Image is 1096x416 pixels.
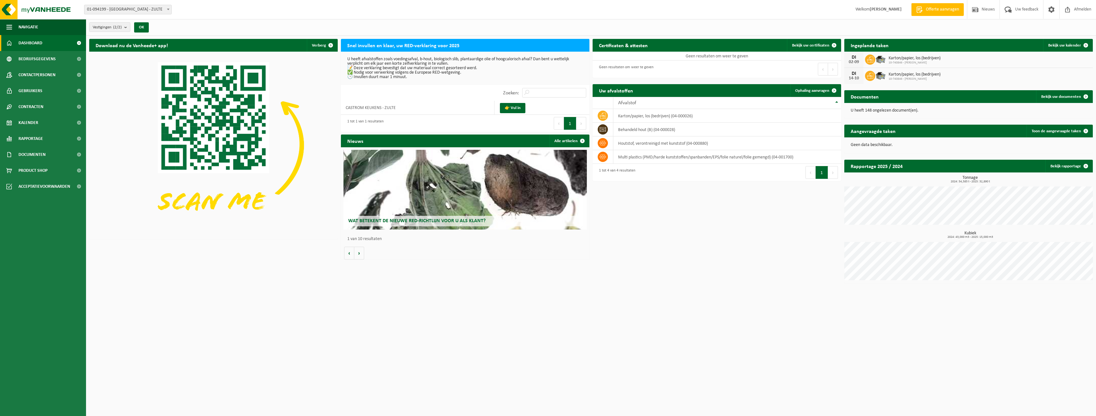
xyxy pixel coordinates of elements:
span: Ophaling aanvragen [795,89,829,93]
span: Product Shop [18,163,47,179]
p: 1 van 10 resultaten [347,237,586,241]
button: OK [134,22,149,33]
h2: Aangevraagde taken [844,125,902,137]
span: Karton/papier, los (bedrijven) [889,72,941,77]
h2: Ingeplande taken [844,39,895,51]
span: Bekijk uw kalender [1048,43,1081,47]
span: 01-094199 - CASTROM KEUKENS - ZULTE [84,5,172,14]
span: Contracten [18,99,43,115]
button: Volgende [354,247,364,259]
td: multi plastics (PMD/harde kunststoffen/spanbanden/EPS/folie naturel/folie gemengd) (04-001700) [613,150,841,164]
span: Dashboard [18,35,42,51]
div: 1 tot 1 van 1 resultaten [344,116,384,130]
span: 2024: 54,585 t - 2025: 32,890 t [847,180,1093,183]
span: 10-740846 - [PERSON_NAME] [889,61,941,65]
a: Bekijk uw documenten [1036,90,1092,103]
img: WB-5000-GAL-GY-01 [875,54,886,64]
span: Afvalstof [618,100,636,106]
td: houtstof, verontreinigd met kunststof (04-000880) [613,136,841,150]
a: Bekijk uw certificaten [787,39,840,52]
div: Geen resultaten om weer te geven [596,62,653,76]
button: Previous [805,166,816,179]
a: Wat betekent de nieuwe RED-richtlijn voor u als klant? [343,150,587,230]
span: Gebruikers [18,83,42,99]
h2: Download nu de Vanheede+ app! [89,39,174,51]
span: Kalender [18,115,38,131]
a: Offerte aanvragen [911,3,964,16]
h3: Kubiek [847,231,1093,239]
button: Next [828,166,838,179]
span: Contactpersonen [18,67,55,83]
a: Toon de aangevraagde taken [1027,125,1092,137]
button: Previous [818,63,828,76]
count: (2/2) [113,25,122,29]
div: DI [847,71,860,76]
div: 02-09 [847,60,860,64]
span: Verberg [312,43,326,47]
div: 1 tot 4 van 4 resultaten [596,165,635,179]
button: Vorige [344,247,354,259]
span: Navigatie [18,19,38,35]
strong: [PERSON_NAME] [870,7,902,12]
span: Bedrijfsgegevens [18,51,56,67]
span: Karton/papier, los (bedrijven) [889,56,941,61]
a: Bekijk rapportage [1045,160,1092,172]
span: 2024: 43,000 m3 - 2025: 15,000 m3 [847,236,1093,239]
h2: Uw afvalstoffen [593,84,639,97]
td: CASTROM KEUKENS - ZULTE [341,101,494,115]
span: 10-740846 - [PERSON_NAME] [889,77,941,81]
td: Geen resultaten om weer te geven [593,52,841,61]
span: Bekijk uw documenten [1041,95,1081,99]
button: 1 [564,117,576,130]
h2: Certificaten & attesten [593,39,654,51]
td: karton/papier, los (bedrijven) (04-000026) [613,109,841,123]
span: Offerte aanvragen [924,6,961,13]
a: Bekijk uw kalender [1043,39,1092,52]
h2: Documenten [844,90,885,103]
span: Vestigingen [93,23,122,32]
span: Rapportage [18,131,43,147]
span: Wat betekent de nieuwe RED-richtlijn voor u als klant? [348,218,486,223]
span: 01-094199 - CASTROM KEUKENS - ZULTE [84,5,171,14]
button: Vestigingen(2/2) [89,22,130,32]
h2: Rapportage 2025 / 2024 [844,160,909,172]
p: U heeft 148 ongelezen document(en). [851,108,1086,113]
a: Alle artikelen [549,135,589,147]
h2: Snel invullen en klaar, uw RED-verklaring voor 2025 [341,39,466,51]
span: Toon de aangevraagde taken [1032,129,1081,133]
span: Acceptatievoorwaarden [18,179,70,194]
span: Documenten [18,147,46,163]
div: DI [847,55,860,60]
button: Next [576,117,586,130]
button: Previous [554,117,564,130]
h2: Nieuws [341,135,370,147]
img: WB-5000-GAL-GY-01 [875,70,886,81]
span: Bekijk uw certificaten [792,43,829,47]
p: U heeft afvalstoffen zoals voedingsafval, b-hout, biologisch slib, plantaardige olie of hoogcalor... [347,57,583,79]
a: Ophaling aanvragen [790,84,840,97]
div: 14-10 [847,76,860,81]
label: Zoeken: [503,91,519,96]
button: 1 [816,166,828,179]
td: behandeld hout (B) (04-000028) [613,123,841,136]
button: Verberg [307,39,337,52]
button: Next [828,63,838,76]
p: Geen data beschikbaar. [851,143,1086,147]
h3: Tonnage [847,176,1093,183]
a: 👉 Vul in [500,103,525,113]
img: Download de VHEPlus App [89,52,338,238]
